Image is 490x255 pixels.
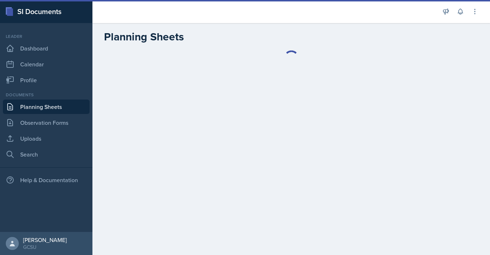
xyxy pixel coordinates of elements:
a: Profile [3,73,90,87]
a: Dashboard [3,41,90,56]
a: Calendar [3,57,90,71]
div: [PERSON_NAME] [23,236,67,243]
a: Observation Forms [3,115,90,130]
div: Help & Documentation [3,173,90,187]
div: Leader [3,33,90,40]
a: Uploads [3,131,90,146]
a: Planning Sheets [3,100,90,114]
h2: Planning Sheets [104,30,184,43]
div: Documents [3,92,90,98]
div: GCSU [23,243,67,251]
a: Search [3,147,90,162]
